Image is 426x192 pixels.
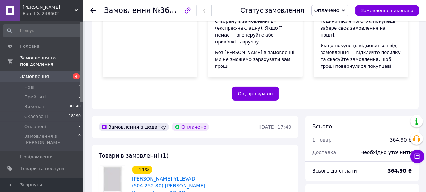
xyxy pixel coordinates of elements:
span: Прийняті [24,94,46,100]
div: Оплачено [172,123,209,131]
input: Пошук [3,24,82,37]
span: Повідомлення [20,154,54,160]
span: Оплачені [24,123,46,130]
span: Виконані [24,104,46,110]
div: Якщо покупець відмовиться від замовлення — відкличте посилку та скасуйте замовлення, щоб гроші по... [321,42,401,70]
div: Необхідно уточнити [356,145,416,160]
span: 7 [78,123,81,130]
span: 18190 [69,113,81,120]
time: [DATE] 17:49 [259,124,291,130]
div: Замовлення з додатку [99,123,169,131]
button: Ок, зрозуміло [232,87,279,101]
span: Замовлення виконано [361,8,414,13]
span: [DEMOGRAPHIC_DATA] [20,177,71,184]
span: Товари в замовленні (1) [99,152,169,159]
span: Скасовані [24,113,48,120]
div: Статус замовлення [240,7,304,14]
span: Оплачено [314,8,339,13]
span: Доставка [312,150,336,155]
span: 30140 [69,104,81,110]
span: 0 [78,133,81,146]
span: Всього [312,123,332,130]
span: Товари та послуги [20,166,64,172]
b: 364.90 ₴ [387,168,412,174]
button: Замовлення виконано [355,5,419,16]
span: Замовлення [104,6,151,15]
span: Дім Комфорт [23,4,75,10]
span: №366338440 [153,6,202,15]
div: Ваш ID: 248602 [23,10,83,17]
span: Замовлення та повідомлення [20,55,83,67]
div: [PERSON_NAME] будуть переведені на ваш рахунок за 24 години після того, як покупець забере своє з... [321,4,401,39]
div: −11% [132,166,152,174]
span: Нові [24,84,34,90]
div: 364.90 ₴ [390,136,412,143]
div: Без [PERSON_NAME] в замовленні ми не зможемо зарахувати вам гроші [215,49,296,70]
span: Замовлення [20,73,49,80]
span: Головна [20,43,40,49]
button: Чат з покупцем [410,150,424,163]
span: 4 [78,84,81,90]
span: Замовлення з [PERSON_NAME] [24,133,78,146]
div: Використовуйте для відправки створену в замовленні ЕН (експрес-накладну). Якщо її немає — згенеру... [215,11,296,46]
span: 1 товар [312,137,332,143]
div: Повернутися назад [90,7,96,14]
span: Всього до сплати [312,168,357,174]
span: 4 [73,73,80,79]
span: 8 [78,94,81,100]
